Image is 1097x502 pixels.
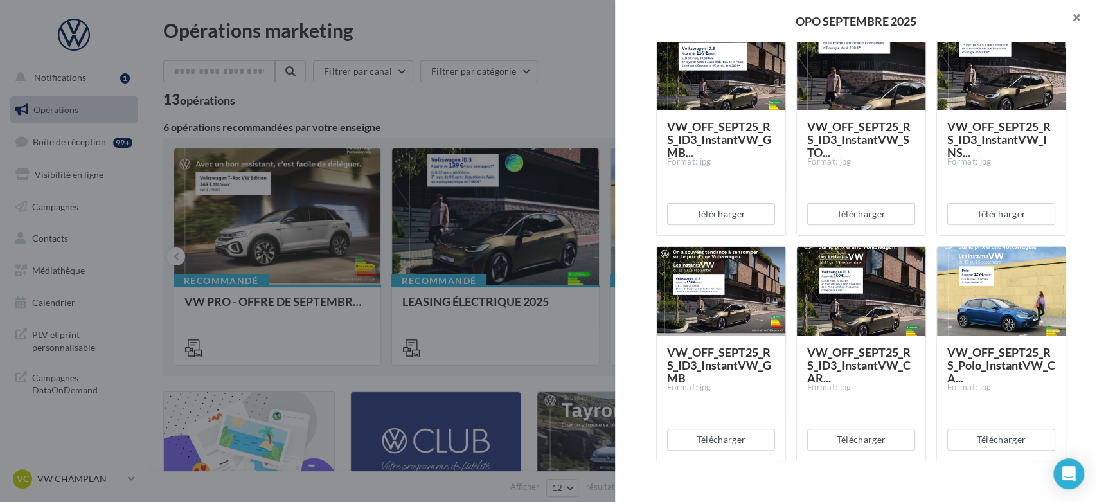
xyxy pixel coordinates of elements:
[807,345,911,385] span: VW_OFF_SEPT25_RS_ID3_InstantVW_CAR...
[1053,458,1084,489] div: Open Intercom Messenger
[667,345,771,385] span: VW_OFF_SEPT25_RS_ID3_InstantVW_GMB
[807,203,915,225] button: Télécharger
[636,15,1076,27] div: OPO SEPTEMBRE 2025
[807,382,915,393] div: Format: jpg
[947,203,1055,225] button: Télécharger
[807,156,915,168] div: Format: jpg
[667,382,775,393] div: Format: jpg
[947,345,1055,385] span: VW_OFF_SEPT25_RS_Polo_InstantVW_CA...
[947,156,1055,168] div: Format: jpg
[947,120,1051,159] span: VW_OFF_SEPT25_RS_ID3_InstantVW_INS...
[947,382,1055,393] div: Format: jpg
[667,203,775,225] button: Télécharger
[807,429,915,451] button: Télécharger
[947,429,1055,451] button: Télécharger
[667,429,775,451] button: Télécharger
[667,156,775,168] div: Format: jpg
[807,120,911,159] span: VW_OFF_SEPT25_RS_ID3_InstantVW_STO...
[667,120,771,159] span: VW_OFF_SEPT25_RS_ID3_InstantVW_GMB...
